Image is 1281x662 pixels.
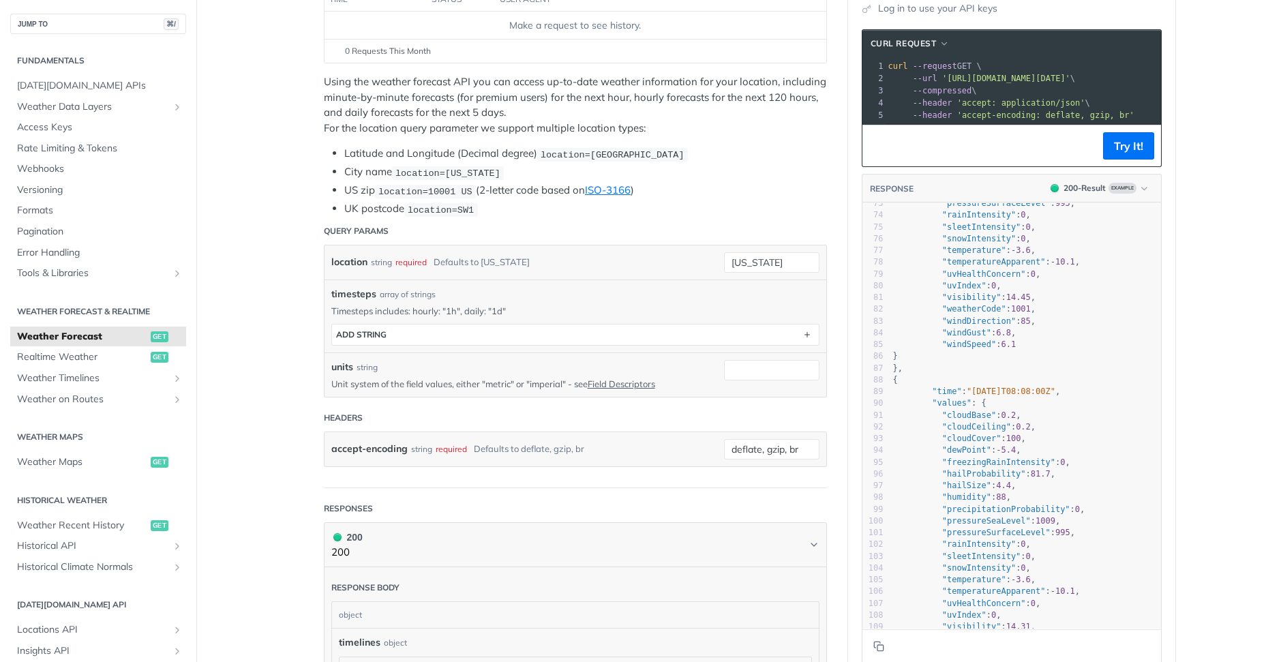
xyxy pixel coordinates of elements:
[942,245,1006,255] span: "temperature"
[942,222,1021,232] span: "sleetIntensity"
[10,494,186,507] h2: Historical Weather
[1064,182,1106,194] div: 200 - Result
[1021,316,1030,326] span: 85
[942,281,986,290] span: "uvIndex"
[1026,222,1031,232] span: 0
[893,363,903,373] span: },
[862,527,884,539] div: 101
[172,373,183,384] button: Show subpages for Weather Timelines
[10,389,186,410] a: Weather on RoutesShow subpages for Weather on Routes
[395,168,500,178] span: location=[US_STATE]
[996,328,1011,337] span: 6.8
[862,109,886,121] div: 5
[1055,528,1070,537] span: 995
[10,536,186,556] a: Historical APIShow subpages for Historical API
[10,159,186,179] a: Webhooks
[862,468,884,480] div: 96
[585,183,631,196] a: ISO-3166
[588,378,655,389] a: Field Descriptors
[942,610,986,620] span: "uvIndex"
[893,563,1031,573] span: : ,
[942,410,996,420] span: "cloudBase"
[151,457,168,468] span: get
[344,146,827,162] li: Latitude and Longitude (Decimal degree)
[862,222,884,233] div: 75
[331,305,819,317] p: Timesteps includes: hourly: "1h", daily: "1d"
[893,292,1036,302] span: : ,
[1060,457,1065,467] span: 0
[17,372,168,385] span: Weather Timelines
[893,398,986,408] span: : {
[1011,575,1016,584] span: -
[942,516,1031,526] span: "pressureSeaLevel"
[869,636,888,657] button: Copy to clipboard
[893,328,1016,337] span: : ,
[1055,198,1070,208] span: 995
[172,562,183,573] button: Show subpages for Historical Climate Normals
[893,610,1001,620] span: : ,
[862,363,884,374] div: 87
[10,222,186,242] a: Pagination
[862,574,884,586] div: 105
[967,387,1055,396] span: "[DATE]T08:08:00Z"
[942,74,1070,83] span: '[URL][DOMAIN_NAME][DATE]'
[331,360,353,374] label: units
[862,256,884,268] div: 78
[151,331,168,342] span: get
[1021,234,1025,243] span: 0
[888,98,1090,108] span: \
[1051,257,1055,267] span: -
[151,520,168,531] span: get
[893,505,1085,514] span: : ,
[17,79,183,93] span: [DATE][DOMAIN_NAME] APIs
[10,97,186,117] a: Weather Data LayersShow subpages for Weather Data Layers
[1001,340,1016,349] span: 6.1
[942,599,1026,608] span: "uvHealthConcern"
[331,287,376,301] span: timesteps
[172,646,183,657] button: Show subpages for Insights API
[893,281,1001,290] span: : ,
[862,445,884,456] div: 94
[862,492,884,503] div: 98
[893,575,1036,584] span: : ,
[474,439,584,459] div: Defaults to deflate, gzip, br
[345,45,431,57] span: 0 Requests This Month
[942,198,1051,208] span: "pressureSurfaceLevel"
[862,72,886,85] div: 2
[913,110,952,120] span: --header
[862,60,886,72] div: 1
[434,252,530,272] div: Defaults to [US_STATE]
[893,257,1081,267] span: : ,
[996,445,1001,455] span: -
[336,329,387,340] div: ADD string
[893,445,1021,455] span: : ,
[893,351,898,361] span: }
[957,110,1134,120] span: 'accept-encoding: deflate, gzip, br'
[172,268,183,279] button: Show subpages for Tools & Libraries
[866,37,954,50] button: cURL Request
[862,327,884,339] div: 84
[862,339,884,350] div: 85
[10,76,186,96] a: [DATE][DOMAIN_NAME] APIs
[862,621,884,633] div: 109
[932,398,971,408] span: "values"
[888,61,908,71] span: curl
[172,541,183,552] button: Show subpages for Historical API
[541,149,684,160] span: location=[GEOGRAPHIC_DATA]
[1051,586,1055,596] span: -
[862,85,886,97] div: 3
[862,539,884,550] div: 102
[371,252,392,272] div: string
[10,200,186,221] a: Formats
[888,61,982,71] span: GET \
[331,530,363,545] div: 200
[10,557,186,577] a: Historical Climate NormalsShow subpages for Historical Climate Normals
[893,375,898,385] span: {
[991,281,996,290] span: 0
[942,234,1016,243] span: "snowIntensity"
[1016,422,1031,432] span: 0.2
[10,431,186,443] h2: Weather Maps
[1021,539,1025,549] span: 0
[344,201,827,217] li: UK postcode
[893,622,1036,631] span: : ,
